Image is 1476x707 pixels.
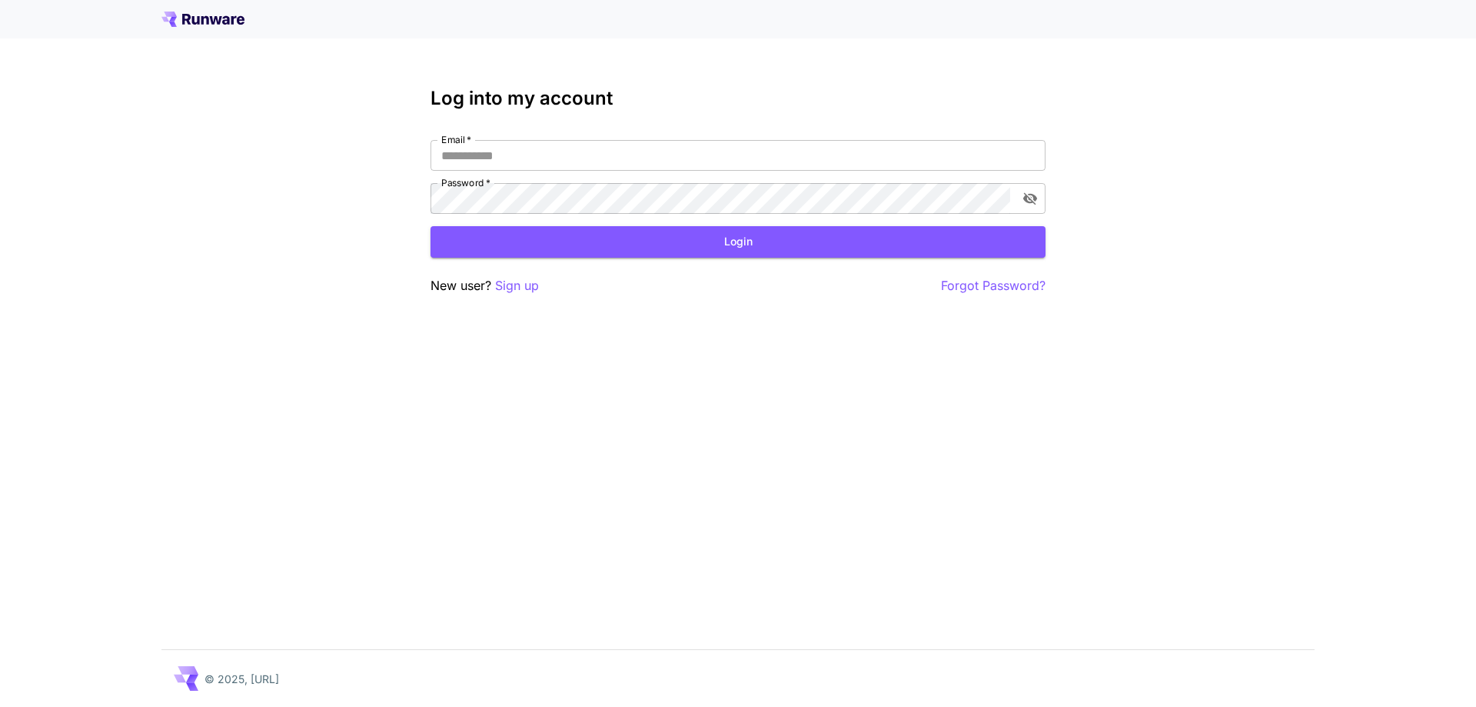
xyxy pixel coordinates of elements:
[441,176,490,189] label: Password
[441,133,471,146] label: Email
[941,276,1045,295] button: Forgot Password?
[430,226,1045,258] button: Login
[204,671,279,687] p: © 2025, [URL]
[495,276,539,295] button: Sign up
[430,276,539,295] p: New user?
[430,88,1045,109] h3: Log into my account
[1016,185,1044,212] button: toggle password visibility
